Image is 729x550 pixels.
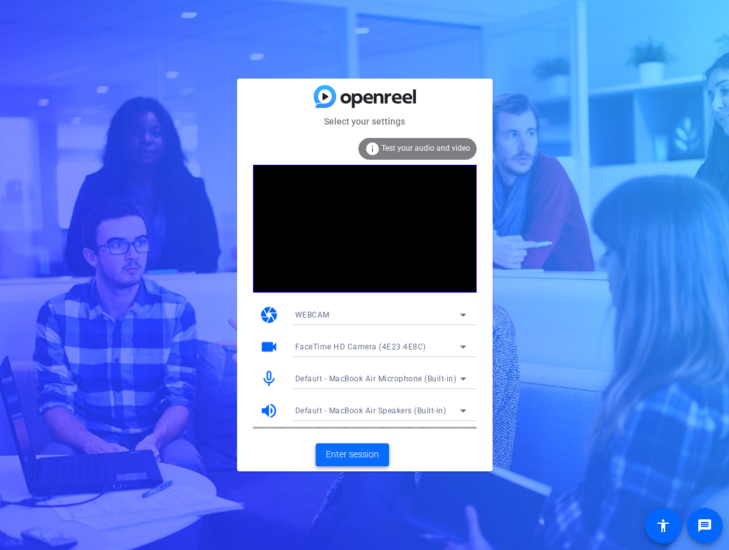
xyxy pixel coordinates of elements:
mat-icon: accessibility [656,518,671,533]
mat-icon: info [365,141,380,157]
img: blue-gradient.svg [314,85,416,107]
mat-icon: videocam [259,337,279,356]
mat-icon: message [697,518,712,533]
span: FaceTime HD Camera (4E23:4E8C) [295,342,426,351]
mat-icon: mic_none [259,369,279,388]
span: Test your audio and video [381,144,470,153]
mat-icon: volume_up [259,401,279,420]
span: Default - MacBook Air Speakers (Built-in) [295,406,447,415]
span: WEBCAM [295,310,330,319]
button: Enter session [316,443,389,466]
mat-icon: camera [259,305,279,325]
span: Default - MacBook Air Microphone (Built-in) [295,374,457,383]
mat-card-subtitle: Select your settings [237,114,493,128]
span: Enter session [326,448,379,461]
